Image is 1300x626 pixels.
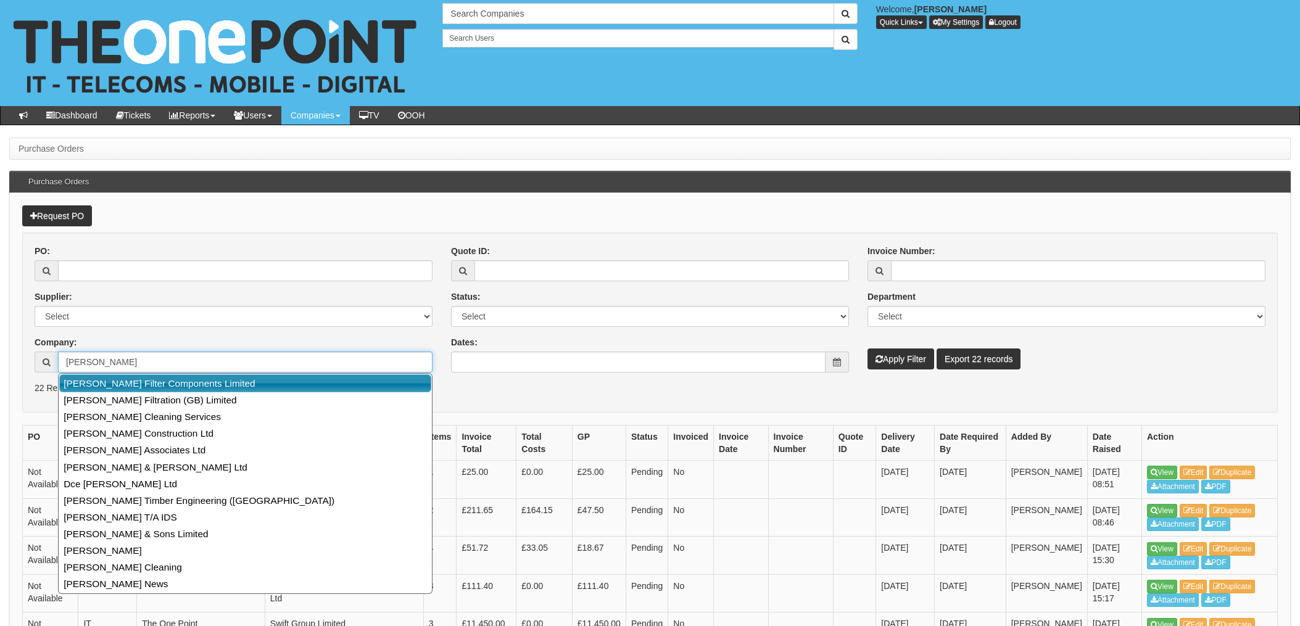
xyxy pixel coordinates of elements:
[1180,466,1207,479] a: Edit
[423,426,457,461] th: Items
[1087,426,1141,461] th: Date Raised
[1147,593,1199,607] a: Attachment
[60,542,431,559] a: [PERSON_NAME]
[626,498,668,537] td: Pending
[1209,542,1255,556] a: Duplicate
[626,426,668,461] th: Status
[1087,574,1141,612] td: [DATE] 15:17
[572,498,626,537] td: £47.50
[1209,466,1255,479] a: Duplicate
[626,537,668,575] td: Pending
[668,574,714,612] td: No
[668,498,714,537] td: No
[423,461,457,499] td: 1
[37,106,107,125] a: Dashboard
[1006,537,1087,575] td: [PERSON_NAME]
[1087,461,1141,499] td: [DATE] 08:51
[423,498,457,537] td: 2
[833,426,876,461] th: Quote ID
[451,290,480,303] label: Status:
[60,459,431,476] a: [PERSON_NAME] & [PERSON_NAME] Ltd
[451,245,490,257] label: Quote ID:
[1201,517,1230,531] a: PDF
[1087,537,1141,575] td: [DATE] 15:30
[1147,466,1177,479] a: View
[60,525,431,542] a: [PERSON_NAME] & Sons Limited
[1006,574,1087,612] td: [PERSON_NAME]
[714,426,768,461] th: Invoice Date
[35,336,77,348] label: Company:
[60,492,431,509] a: [PERSON_NAME] Timber Engineering ([GEOGRAPHIC_DATA])
[935,574,1006,612] td: [DATE]
[876,537,935,575] td: [DATE]
[876,498,935,537] td: [DATE]
[35,290,72,303] label: Supplier:
[457,537,516,575] td: £51.72
[59,374,431,392] a: [PERSON_NAME] Filter Components Limited
[60,476,431,492] a: Dce [PERSON_NAME] Ltd
[457,498,516,537] td: £211.65
[19,142,84,155] li: Purchase Orders
[516,537,573,575] td: £33.05
[23,461,78,499] td: Not Available
[516,461,573,499] td: £0.00
[225,106,281,125] a: Users
[1147,580,1177,593] a: View
[457,426,516,461] th: Invoice Total
[668,426,714,461] th: Invoiced
[23,574,78,612] td: Not Available
[1087,498,1141,537] td: [DATE] 08:46
[668,537,714,575] td: No
[60,575,431,592] a: [PERSON_NAME] News
[23,537,78,575] td: Not Available
[935,426,1006,461] th: Date Required By
[1209,504,1255,517] a: Duplicate
[876,461,935,499] td: [DATE]
[1147,556,1199,569] a: Attachment
[937,348,1021,369] a: Export 22 records
[876,15,927,29] button: Quick Links
[867,348,934,369] button: Apply Filter
[876,426,935,461] th: Delivery Date
[60,509,431,525] a: [PERSON_NAME] T/A IDS
[281,106,350,125] a: Companies
[867,290,916,303] label: Department
[1209,580,1255,593] a: Duplicate
[23,498,78,537] td: Not Available
[516,426,573,461] th: Total Costs
[1147,542,1177,556] a: View
[457,461,516,499] td: £25.00
[935,537,1006,575] td: [DATE]
[60,425,431,442] a: [PERSON_NAME] Construction Ltd
[1180,580,1207,593] a: Edit
[423,537,457,575] td: 4
[451,336,478,348] label: Dates:
[867,3,1300,29] div: Welcome,
[1147,517,1199,531] a: Attachment
[516,574,573,612] td: £0.00
[935,498,1006,537] td: [DATE]
[442,29,834,47] input: Search Users
[457,574,516,612] td: £111.40
[35,245,50,257] label: PO:
[572,461,626,499] td: £25.00
[160,106,225,125] a: Reports
[60,559,431,575] a: [PERSON_NAME] Cleaning
[1201,480,1230,493] a: PDF
[516,498,573,537] td: £164.15
[1006,426,1087,461] th: Added By
[107,106,160,125] a: Tickets
[914,4,987,14] b: [PERSON_NAME]
[1180,542,1207,556] a: Edit
[1201,556,1230,569] a: PDF
[35,382,1265,394] p: 22 Results
[1006,498,1087,537] td: [PERSON_NAME]
[1147,504,1177,517] a: View
[572,537,626,575] td: £18.67
[768,426,833,461] th: Invoice Number
[929,15,983,29] a: My Settings
[668,461,714,499] td: No
[572,426,626,461] th: GP
[1006,461,1087,499] td: [PERSON_NAME]
[22,171,95,192] h3: Purchase Orders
